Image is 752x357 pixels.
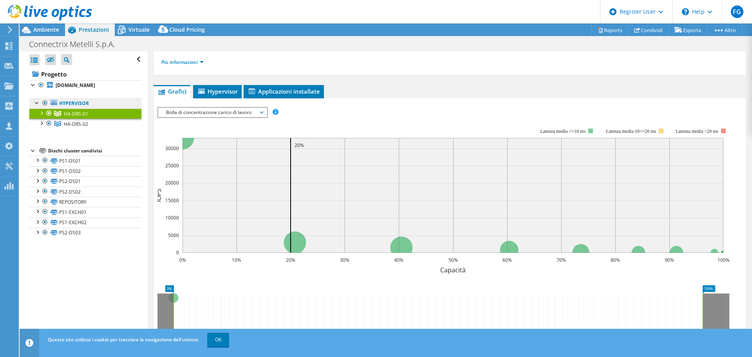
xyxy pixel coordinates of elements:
text: 30% [340,257,349,263]
text: Latenza media >20 ms [676,129,718,134]
a: PS2-DS03 [29,228,141,238]
a: [DOMAIN_NAME] [29,80,141,91]
span: Virtuale [128,26,150,33]
text: 100% [718,257,730,263]
text: 5000 [168,232,179,239]
a: Più informazioni [161,59,204,65]
div: Dischi cluster condivisi [48,146,141,156]
tspan: Latenza media 10<=20 ms [606,129,656,134]
text: 20% [295,142,304,149]
text: 40% [394,257,403,263]
span: Cloud Pricing [169,26,205,33]
text: 0 [176,249,179,256]
text: Capacità [440,266,466,274]
a: HA-DRS-02 [29,119,141,129]
span: Bolla di concentrazione carico di lavoro [162,108,263,117]
a: Hypervisor [29,98,141,109]
text: 20000 [165,179,179,186]
b: [DOMAIN_NAME] [56,82,95,89]
text: 10% [232,257,241,263]
span: Prestazioni [79,26,109,33]
text: 80% [611,257,620,263]
text: 25000 [165,162,179,169]
span: HA-DRS-01 [64,111,88,117]
a: OK [207,333,229,347]
svg: \n [682,8,689,15]
text: 90% [665,257,674,263]
span: Grafici [157,87,186,95]
span: HA-DRS-02 [64,121,88,127]
h1: Connectrix Metelli S.p.A. [25,40,127,49]
tspan: Latenza media <=10 ms [540,129,586,134]
span: Hypervisor [197,87,238,95]
text: IOPS [154,188,163,202]
text: 15000 [165,197,179,204]
span: Applicazioni installate [248,87,320,95]
span: Ambiente [33,26,59,33]
a: Esporta [669,24,707,36]
text: 30000 [165,145,179,152]
a: HA-DRS-01 [29,109,141,119]
span: FG [731,5,743,18]
text: 0% [179,257,186,263]
a: PS1-DS01 [29,156,141,166]
a: Altro [707,24,742,36]
a: PS2-DS01 [29,176,141,187]
text: 60% [503,257,512,263]
a: PS1-EXCH02 [29,217,141,228]
a: Condividi [628,24,669,36]
a: Progetto [29,68,141,80]
text: 50% [448,257,458,263]
span: Questo sito utilizza i cookie per tracciare la navigazione dell'utente. [48,336,199,343]
a: Reports [591,24,629,36]
text: 20% [286,257,295,263]
text: 70% [557,257,566,263]
a: REPOSITORY [29,197,141,207]
a: PS1-DS02 [29,166,141,176]
a: PS1-EXCH01 [29,207,141,217]
a: PS2-DS02 [29,187,141,197]
text: 10000 [165,214,179,221]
